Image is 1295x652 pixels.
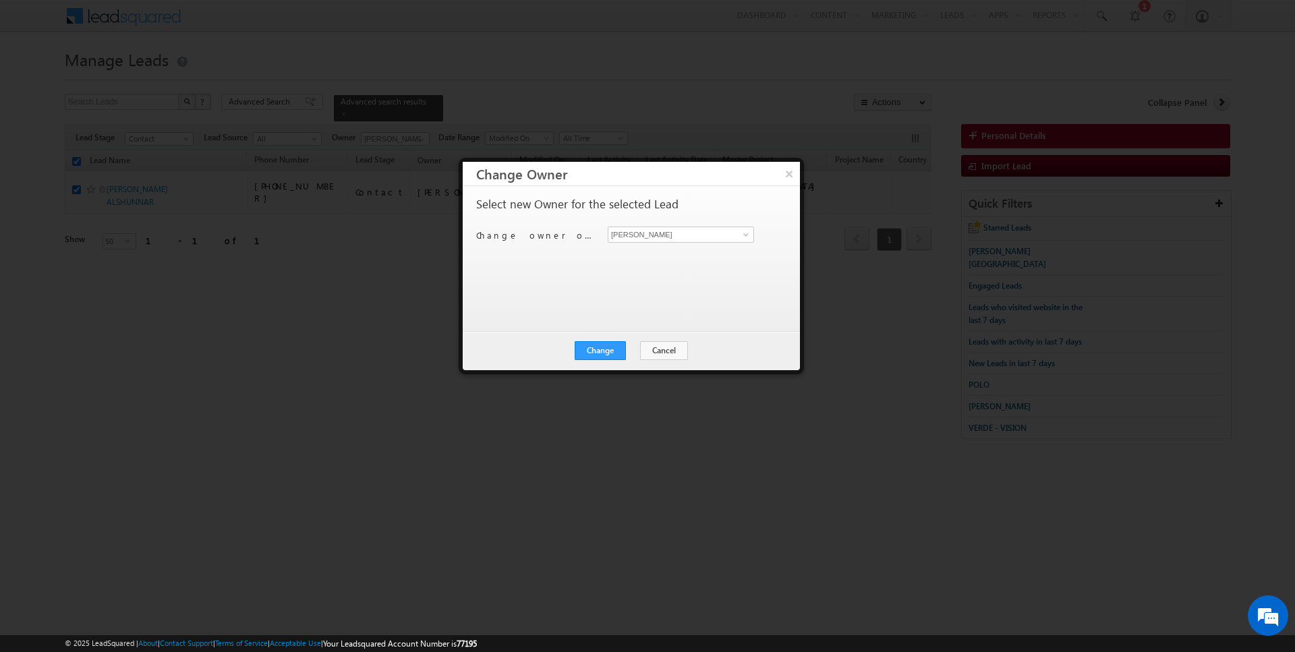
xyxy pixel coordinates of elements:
[270,639,321,647] a: Acceptable Use
[65,637,477,650] span: © 2025 LeadSquared | | | | |
[736,228,753,241] a: Show All Items
[778,162,800,185] button: ×
[215,639,268,647] a: Terms of Service
[476,229,598,241] p: Change owner of 1 lead to
[183,415,245,434] em: Start Chat
[608,227,754,243] input: Type to Search
[70,71,227,88] div: Chat with us now
[457,639,477,649] span: 77195
[476,198,679,210] p: Select new Owner for the selected Lead
[323,639,477,649] span: Your Leadsquared Account Number is
[476,162,800,185] h3: Change Owner
[221,7,254,39] div: Minimize live chat window
[18,125,246,405] textarea: Type your message and hit 'Enter'
[640,341,688,360] button: Cancel
[160,639,213,647] a: Contact Support
[23,71,57,88] img: d_60004797649_company_0_60004797649
[138,639,158,647] a: About
[575,341,626,360] button: Change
